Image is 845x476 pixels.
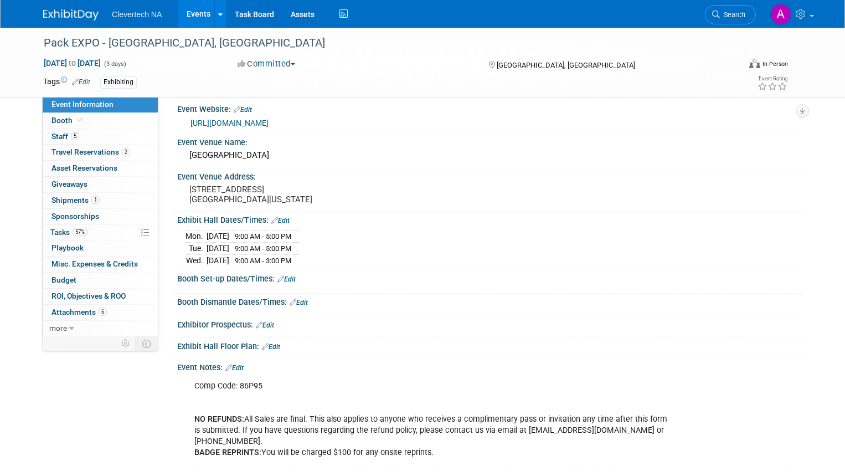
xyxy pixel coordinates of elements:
[43,305,158,320] a: Attachments6
[50,228,87,237] span: Tasks
[51,243,84,252] span: Playbook
[43,193,158,208] a: Shipments1
[122,148,130,156] span: 2
[177,316,802,331] div: Exhibitor Prospectus:
[43,76,90,89] td: Tags
[43,161,158,176] a: Asset Reservations
[194,414,244,424] b: NO REFUNDS:
[43,97,158,112] a: Event Information
[177,168,802,182] div: Event Venue Address:
[51,291,126,300] span: ROI, Objectives & ROO
[186,254,207,266] td: Wed.
[271,217,290,224] a: Edit
[51,132,79,141] span: Staff
[51,100,114,109] span: Event Information
[177,338,802,352] div: Exhibit Hall Floor Plan:
[207,231,229,243] td: [DATE]
[235,257,291,265] span: 9:00 AM - 3:00 PM
[136,336,158,351] td: Toggle Event Tabs
[43,240,158,256] a: Playbook
[234,106,252,114] a: Edit
[749,59,760,68] img: Format-Inperson.png
[234,58,300,70] button: Committed
[705,5,756,24] a: Search
[177,359,802,373] div: Event Notes:
[225,364,244,372] a: Edit
[194,448,261,457] b: BADGE REPRINTS:
[177,270,802,285] div: Booth Set-up Dates/Times:
[762,60,788,68] div: In-Person
[51,275,76,284] span: Budget
[112,10,162,19] span: Clevertech NA
[720,11,745,19] span: Search
[186,243,207,255] td: Tue.
[43,129,158,145] a: Staff5
[43,289,158,304] a: ROI, Objectives & ROO
[51,147,130,156] span: Travel Reservations
[497,61,635,69] span: [GEOGRAPHIC_DATA], [GEOGRAPHIC_DATA]
[43,113,158,129] a: Booth
[51,308,107,316] span: Attachments
[678,58,788,74] div: Event Format
[73,228,87,236] span: 57%
[256,321,274,329] a: Edit
[43,321,158,336] a: more
[100,76,137,88] div: Exhibiting
[51,180,87,188] span: Giveaways
[91,196,100,204] span: 1
[177,294,802,308] div: Booth Dismantle Dates/Times:
[262,343,280,351] a: Edit
[177,101,802,115] div: Event Website:
[43,209,158,224] a: Sponsorships
[78,117,83,123] i: Booth reservation complete
[207,243,229,255] td: [DATE]
[43,225,158,240] a: Tasks57%
[49,324,67,332] span: more
[770,4,791,25] img: Adnelys Hernandez
[72,78,90,86] a: Edit
[43,257,158,272] a: Misc. Expenses & Credits
[116,336,136,351] td: Personalize Event Tab Strip
[177,212,802,226] div: Exhibit Hall Dates/Times:
[290,299,308,306] a: Edit
[71,132,79,140] span: 5
[186,231,207,243] td: Mon.
[758,76,787,81] div: Event Rating
[43,58,101,68] span: [DATE] [DATE]
[103,60,126,68] span: (3 days)
[40,33,724,53] div: Pack EXPO - [GEOGRAPHIC_DATA], [GEOGRAPHIC_DATA]
[177,134,802,148] div: Event Venue Name:
[51,116,85,125] span: Booth
[207,254,229,266] td: [DATE]
[51,212,99,221] span: Sponsorships
[43,145,158,160] a: Travel Reservations2
[235,232,291,240] span: 9:00 AM - 5:00 PM
[99,308,107,316] span: 6
[43,177,158,192] a: Giveaways
[51,196,100,204] span: Shipments
[43,9,99,21] img: ExhibitDay
[51,163,117,172] span: Asset Reservations
[277,275,296,283] a: Edit
[186,147,794,164] div: [GEOGRAPHIC_DATA]
[235,244,291,253] span: 9:00 AM - 5:00 PM
[190,119,269,127] a: [URL][DOMAIN_NAME]
[43,273,158,288] a: Budget
[67,59,78,68] span: to
[189,185,425,204] pre: [STREET_ADDRESS] [GEOGRAPHIC_DATA][US_STATE]
[187,375,681,464] div: Comp Code: 86P95 All Sales are final. This also applies to anyone who receives a complimentary pa...
[51,259,138,268] span: Misc. Expenses & Credits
